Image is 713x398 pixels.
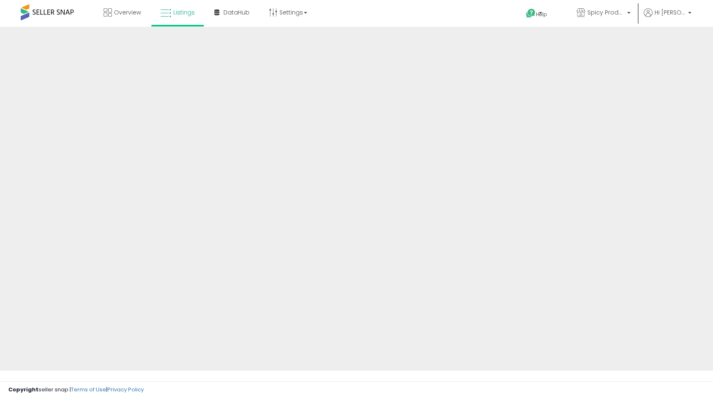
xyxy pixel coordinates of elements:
a: Hi [PERSON_NAME] [644,8,691,27]
span: DataHub [223,8,250,17]
span: Spicy Products [587,8,625,17]
i: Get Help [526,8,536,19]
span: Overview [114,8,141,17]
a: Help [519,2,563,27]
span: Listings [173,8,195,17]
span: Help [536,11,547,18]
span: Hi [PERSON_NAME] [655,8,686,17]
